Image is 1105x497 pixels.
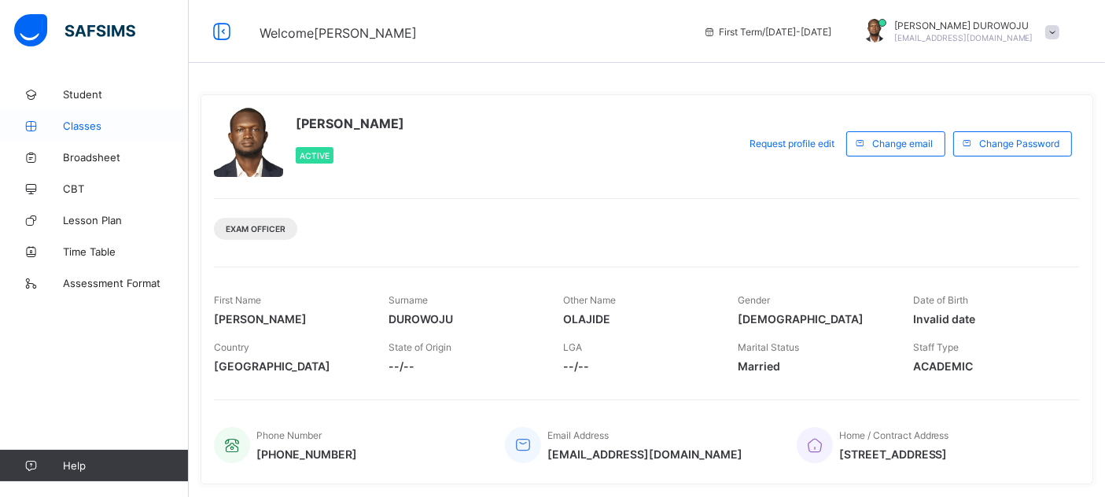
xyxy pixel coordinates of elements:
[913,359,1064,373] span: ACADEMIC
[63,214,189,226] span: Lesson Plan
[214,312,365,326] span: [PERSON_NAME]
[547,429,609,441] span: Email Address
[979,138,1059,149] span: Change Password
[214,294,261,306] span: First Name
[63,151,189,164] span: Broadsheet
[256,447,357,461] span: [PHONE_NUMBER]
[739,359,890,373] span: Married
[872,138,933,149] span: Change email
[703,26,831,38] span: session/term information
[739,294,771,306] span: Gender
[63,182,189,195] span: CBT
[63,277,189,289] span: Assessment Format
[226,224,285,234] span: Exam Officer
[894,33,1033,42] span: [EMAIL_ADDRESS][DOMAIN_NAME]
[563,294,616,306] span: Other Name
[563,341,582,353] span: LGA
[913,294,968,306] span: Date of Birth
[739,341,800,353] span: Marital Status
[839,447,949,461] span: [STREET_ADDRESS]
[839,429,949,441] span: Home / Contract Address
[847,19,1067,45] div: ANTHONYDUROWOJU
[214,341,249,353] span: Country
[563,359,714,373] span: --/--
[750,138,834,149] span: Request profile edit
[389,359,540,373] span: --/--
[214,359,365,373] span: [GEOGRAPHIC_DATA]
[63,459,188,472] span: Help
[913,341,959,353] span: Staff Type
[563,312,714,326] span: OLAJIDE
[63,245,189,258] span: Time Table
[63,120,189,132] span: Classes
[739,312,890,326] span: [DEMOGRAPHIC_DATA]
[63,88,189,101] span: Student
[300,151,330,160] span: Active
[389,294,428,306] span: Surname
[14,14,135,47] img: safsims
[389,312,540,326] span: DUROWOJU
[256,429,322,441] span: Phone Number
[389,341,451,353] span: State of Origin
[547,447,742,461] span: [EMAIL_ADDRESS][DOMAIN_NAME]
[894,20,1033,31] span: [PERSON_NAME] DUROWOJU
[296,116,404,131] span: [PERSON_NAME]
[913,312,1064,326] span: Invalid date
[260,25,417,41] span: Welcome [PERSON_NAME]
